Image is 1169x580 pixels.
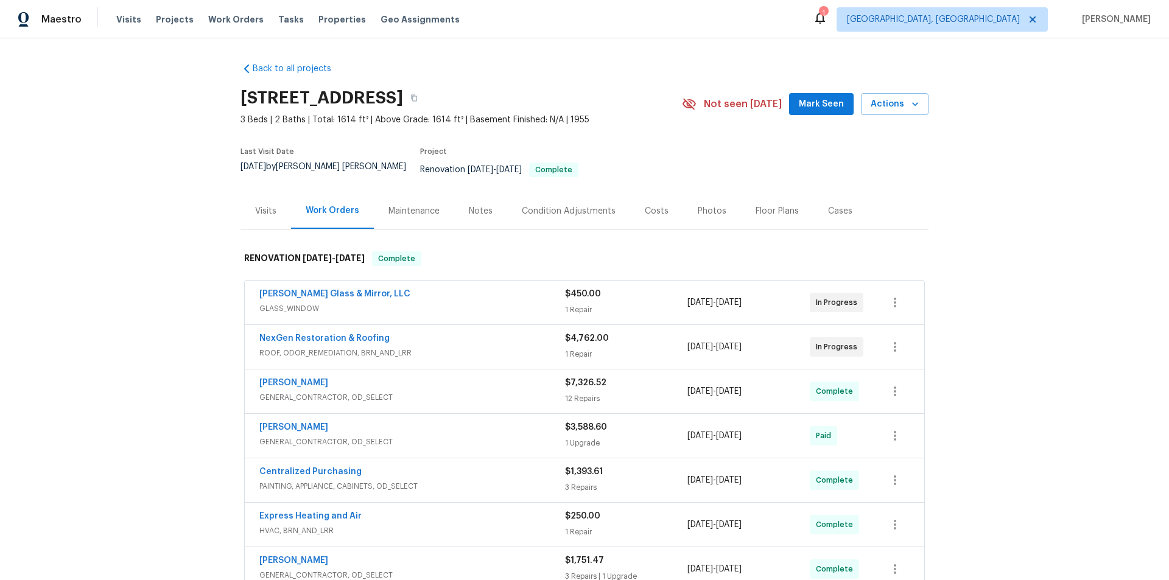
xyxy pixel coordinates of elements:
[306,204,359,217] div: Work Orders
[318,13,366,26] span: Properties
[420,148,447,155] span: Project
[698,205,726,217] div: Photos
[816,341,862,353] span: In Progress
[420,166,578,174] span: Renovation
[687,387,713,396] span: [DATE]
[565,526,687,538] div: 1 Repair
[687,296,742,309] span: -
[847,13,1020,26] span: [GEOGRAPHIC_DATA], [GEOGRAPHIC_DATA]
[704,98,782,110] span: Not seen [DATE]
[530,166,577,173] span: Complete
[799,97,844,112] span: Mark Seen
[565,481,687,494] div: 3 Repairs
[259,334,390,343] a: NexGen Restoration & Roofing
[259,290,410,298] a: [PERSON_NAME] Glass & Mirror, LLC
[716,343,742,351] span: [DATE]
[645,205,669,217] div: Costs
[716,298,742,307] span: [DATE]
[789,93,854,116] button: Mark Seen
[565,290,601,298] span: $450.00
[687,565,713,573] span: [DATE]
[816,474,858,486] span: Complete
[116,13,141,26] span: Visits
[259,480,565,492] span: PAINTING, APPLIANCE, CABINETS, OD_SELECT
[716,432,742,440] span: [DATE]
[565,393,687,405] div: 12 Repairs
[816,563,858,575] span: Complete
[565,556,604,565] span: $1,751.47
[819,7,827,19] div: 1
[41,13,82,26] span: Maestro
[716,565,742,573] span: [DATE]
[303,254,332,262] span: [DATE]
[303,254,365,262] span: -
[259,423,328,432] a: [PERSON_NAME]
[565,304,687,316] div: 1 Repair
[208,13,264,26] span: Work Orders
[1077,13,1151,26] span: [PERSON_NAME]
[240,162,266,171] span: [DATE]
[565,437,687,449] div: 1 Upgrade
[816,430,836,442] span: Paid
[388,205,440,217] div: Maintenance
[468,166,522,174] span: -
[496,166,522,174] span: [DATE]
[565,467,603,476] span: $1,393.61
[828,205,852,217] div: Cases
[716,387,742,396] span: [DATE]
[687,476,713,484] span: [DATE]
[565,348,687,360] div: 1 Repair
[156,13,194,26] span: Projects
[278,15,304,24] span: Tasks
[259,347,565,359] span: ROOF, ODOR_REMEDIATION, BRN_AND_LRR
[259,525,565,537] span: HVAC, BRN_AND_LRR
[240,162,420,186] div: by [PERSON_NAME] [PERSON_NAME]
[687,520,713,529] span: [DATE]
[259,556,328,565] a: [PERSON_NAME]
[861,93,929,116] button: Actions
[565,379,606,387] span: $7,326.52
[687,341,742,353] span: -
[687,519,742,531] span: -
[240,114,682,126] span: 3 Beds | 2 Baths | Total: 1614 ft² | Above Grade: 1614 ft² | Basement Finished: N/A | 1955
[565,334,609,343] span: $4,762.00
[244,251,365,266] h6: RENOVATION
[871,97,919,112] span: Actions
[240,92,403,104] h2: [STREET_ADDRESS]
[687,385,742,397] span: -
[469,205,493,217] div: Notes
[259,467,362,476] a: Centralized Purchasing
[373,253,420,265] span: Complete
[756,205,799,217] div: Floor Plans
[687,343,713,351] span: [DATE]
[259,391,565,404] span: GENERAL_CONTRACTOR, OD_SELECT
[259,379,328,387] a: [PERSON_NAME]
[687,474,742,486] span: -
[468,166,493,174] span: [DATE]
[259,302,565,315] span: GLASS_WINDOW
[816,519,858,531] span: Complete
[240,239,929,278] div: RENOVATION [DATE]-[DATE]Complete
[816,385,858,397] span: Complete
[565,512,600,520] span: $250.00
[522,205,616,217] div: Condition Adjustments
[259,512,362,520] a: Express Heating and Air
[687,563,742,575] span: -
[687,430,742,442] span: -
[716,476,742,484] span: [DATE]
[381,13,460,26] span: Geo Assignments
[259,436,565,448] span: GENERAL_CONTRACTOR, OD_SELECT
[565,423,607,432] span: $3,588.60
[255,205,276,217] div: Visits
[240,63,357,75] a: Back to all projects
[816,296,862,309] span: In Progress
[716,520,742,529] span: [DATE]
[687,432,713,440] span: [DATE]
[687,298,713,307] span: [DATE]
[335,254,365,262] span: [DATE]
[403,87,425,109] button: Copy Address
[240,148,294,155] span: Last Visit Date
